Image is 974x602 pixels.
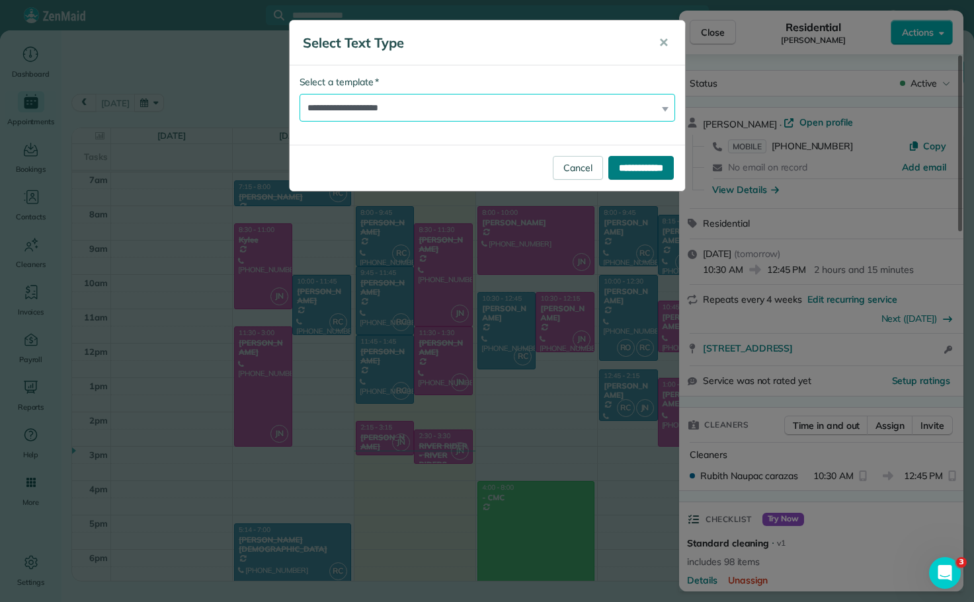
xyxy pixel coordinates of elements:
span: ✕ [659,35,669,50]
span: 3 [956,557,967,568]
label: Select a template [300,75,380,89]
iframe: Intercom live chat [929,557,961,589]
a: Cancel [553,156,603,180]
h5: Select Text Type [303,34,640,52]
